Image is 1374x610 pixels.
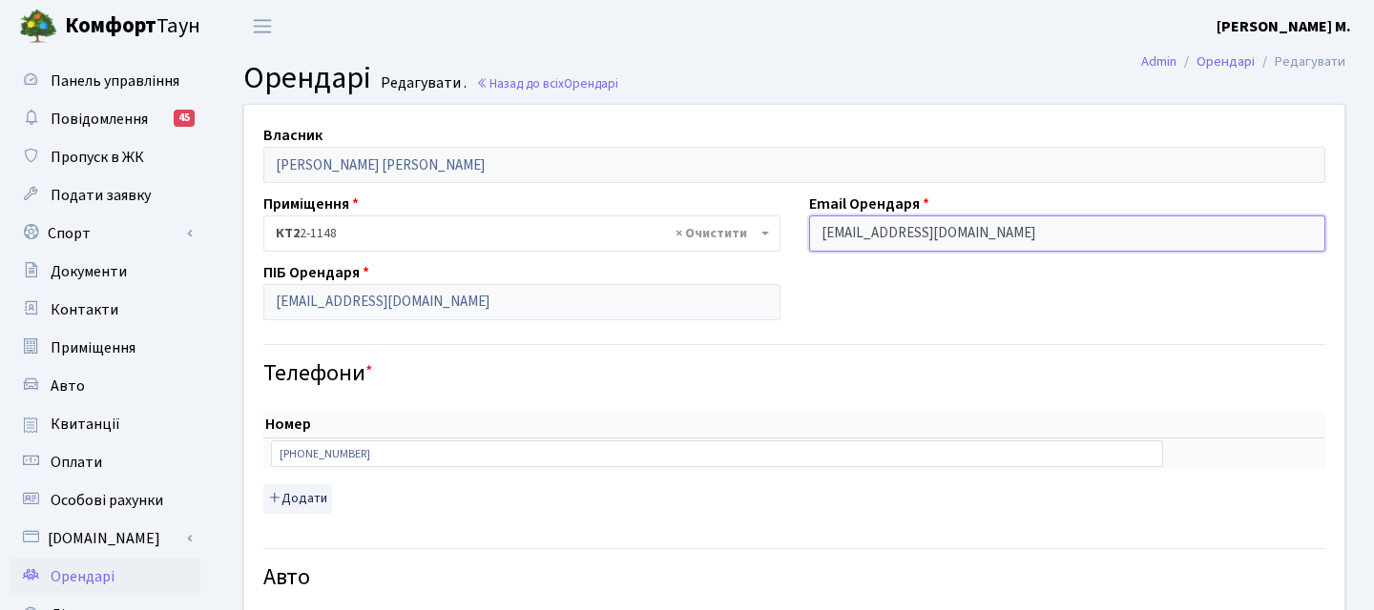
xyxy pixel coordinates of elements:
[51,299,118,320] span: Контакти
[276,224,757,243] span: <b>КТ2</b>&nbsp;&nbsp;&nbsp;2-1148
[1113,42,1374,82] nav: breadcrumb
[10,138,200,176] a: Пропуск в ЖК
[476,74,618,92] a: Назад до всіхОрендарі
[564,74,618,92] span: Орендарі
[51,337,135,358] span: Приміщення
[263,484,332,514] button: Додати
[10,329,200,367] a: Приміщення
[263,564,1325,592] h4: Авто
[51,261,127,282] span: Документи
[51,71,179,91] span: Панель управління
[51,109,148,130] span: Повідомлення
[377,74,467,92] small: Редагувати .
[51,490,163,511] span: Особові рахунки
[10,558,200,596] a: Орендарі
[1217,15,1351,38] a: [PERSON_NAME] М.
[10,367,200,405] a: Авто
[10,291,200,329] a: Контакти
[10,481,200,519] a: Особові рахунки
[10,253,200,291] a: Документи
[676,224,747,243] span: Видалити всі елементи
[10,176,200,214] a: Подати заявку
[1141,51,1176,71] a: Admin
[243,56,371,100] span: Орендарі
[51,185,151,206] span: Подати заявку
[19,8,57,46] img: logo.png
[10,519,200,558] a: [DOMAIN_NAME]
[51,376,85,396] span: Авто
[1197,51,1255,71] a: Орендарі
[263,261,369,284] label: ПІБ Орендаря
[263,215,781,252] span: <b>КТ2</b>&nbsp;&nbsp;&nbsp;2-1148
[10,443,200,481] a: Оплати
[809,193,929,215] label: Email Орендаря
[10,405,200,443] a: Квитанції
[809,215,1326,252] input: Буде використано в якості логіна
[276,224,300,243] b: КТ2
[1255,51,1345,72] li: Редагувати
[263,411,1171,438] th: Номер
[1217,16,1351,37] b: [PERSON_NAME] М.
[51,147,144,168] span: Пропуск в ЖК
[239,10,286,42] button: Переключити навігацію
[51,452,102,473] span: Оплати
[10,214,200,253] a: Спорт
[174,110,195,127] div: 45
[263,193,359,215] label: Приміщення
[263,124,323,147] label: Власник
[263,360,1325,388] h4: Телефони
[65,10,200,43] span: Таун
[51,414,120,435] span: Квитанції
[65,10,156,41] b: Комфорт
[10,100,200,138] a: Повідомлення45
[51,566,114,587] span: Орендарі
[10,62,200,100] a: Панель управління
